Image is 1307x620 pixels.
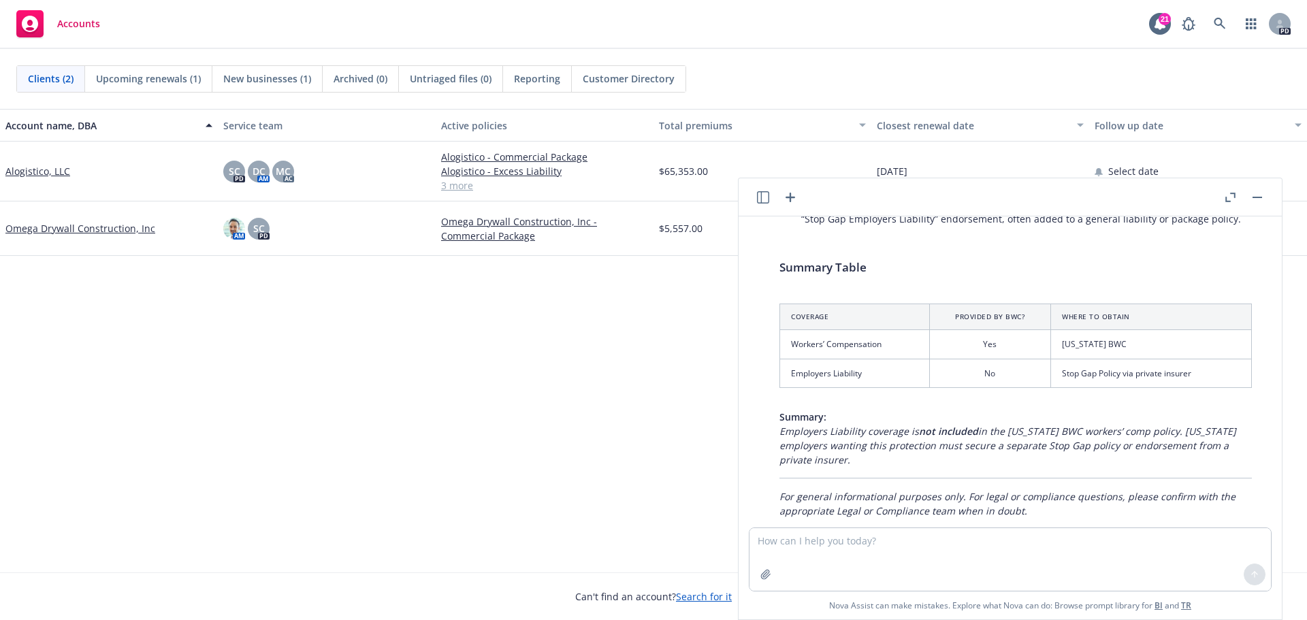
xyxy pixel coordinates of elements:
span: MC [276,164,291,178]
td: [US_STATE] BWC [1051,330,1252,359]
a: Alogistico - Excess Liability [441,164,648,178]
a: Search [1206,10,1233,37]
a: Alogistico, LLC [5,164,70,178]
span: Summary: [779,410,826,423]
button: Service team [218,109,436,142]
span: SC [253,221,265,235]
h4: Summary Table [779,259,1252,276]
span: Archived (0) [334,71,387,86]
span: $65,353.00 [659,164,708,178]
a: BI [1155,600,1163,611]
span: [DATE] [877,164,907,178]
a: TR [1181,600,1191,611]
button: Closest renewal date [871,109,1089,142]
span: New businesses (1) [223,71,311,86]
a: Alogistico - Commercial Package [441,150,648,164]
span: Can't find an account? [575,589,732,604]
button: Total premiums [653,109,871,142]
span: Upcoming renewals (1) [96,71,201,86]
td: No [929,359,1051,387]
span: Select date [1108,164,1159,178]
span: Clients (2) [28,71,74,86]
img: photo [223,218,245,240]
em: For general informational purposes only. For legal or compliance questions, please confirm with t... [779,490,1236,517]
td: Employers Liability [780,359,930,387]
span: Accounts [57,18,100,29]
button: Active policies [436,109,653,142]
a: Report a Bug [1175,10,1202,37]
span: DC [253,164,265,178]
a: 3 more [441,178,648,193]
em: Employers Liability coverage is in the [US_STATE] BWC workers’ comp policy. [US_STATE] employers ... [779,425,1236,466]
span: Nova Assist can make mistakes. Explore what Nova can do: Browse prompt library for and [829,591,1191,619]
th: Provided by BWC? [929,304,1051,330]
th: Where to Obtain [1051,304,1252,330]
a: Switch app [1238,10,1265,37]
div: Service team [223,118,430,133]
span: not included [919,425,978,438]
div: Account name, DBA [5,118,197,133]
td: Stop Gap Policy via private insurer [1051,359,1252,387]
span: Customer Directory [583,71,675,86]
div: 21 [1159,13,1171,25]
button: Follow up date [1089,109,1307,142]
div: Total premiums [659,118,851,133]
span: SC [229,164,240,178]
a: Search for it [676,590,732,603]
td: Workers’ Compensation [780,330,930,359]
div: Follow up date [1095,118,1287,133]
span: Reporting [514,71,560,86]
span: Untriaged files (0) [410,71,491,86]
span: $5,557.00 [659,221,703,235]
a: Omega Drywall Construction, Inc - Commercial Package [441,214,648,243]
div: Closest renewal date [877,118,1069,133]
div: Active policies [441,118,648,133]
td: Yes [929,330,1051,359]
th: Coverage [780,304,930,330]
a: Omega Drywall Construction, Inc [5,221,155,235]
a: Accounts [11,5,106,43]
